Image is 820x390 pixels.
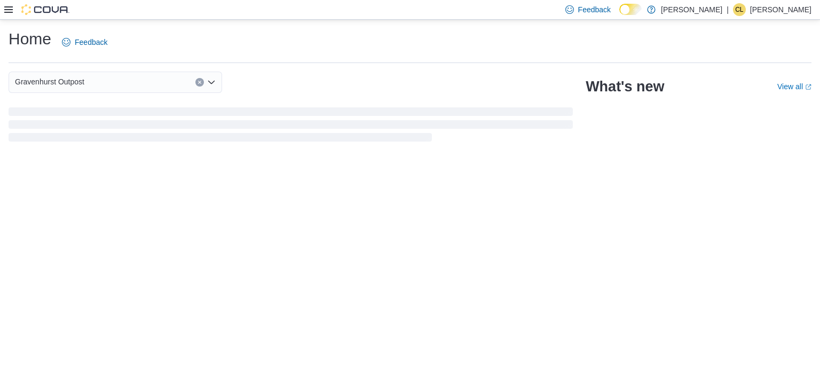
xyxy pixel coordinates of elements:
svg: External link [805,84,811,90]
a: Feedback [58,32,112,53]
span: Feedback [75,37,107,48]
p: [PERSON_NAME] [661,3,722,16]
h1: Home [9,28,51,50]
input: Dark Mode [619,4,642,15]
div: Carissa Lavalle [733,3,746,16]
span: Loading [9,110,573,144]
span: Feedback [578,4,611,15]
img: Cova [21,4,69,15]
span: CL [735,3,743,16]
p: | [727,3,729,16]
span: Gravenhurst Outpost [15,75,84,88]
h2: What's new [586,78,664,95]
p: [PERSON_NAME] [750,3,811,16]
button: Open list of options [207,78,216,87]
a: View allExternal link [777,82,811,91]
button: Clear input [195,78,204,87]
